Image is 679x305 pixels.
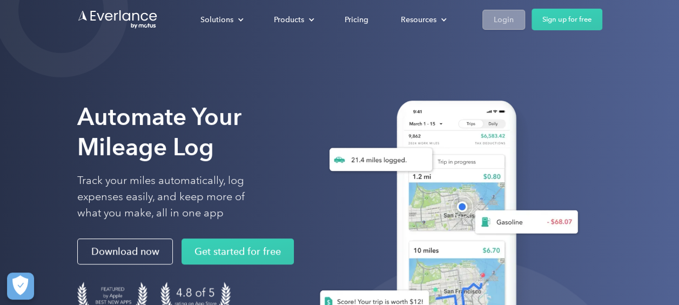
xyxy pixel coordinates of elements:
a: Pricing [334,10,379,29]
div: Login [494,13,514,26]
div: Products [274,13,304,26]
a: Login [482,10,525,30]
div: Solutions [190,10,252,29]
div: Resources [401,13,436,26]
button: Cookies Settings [7,273,34,300]
a: Go to homepage [77,9,158,30]
div: Pricing [345,13,368,26]
p: Track your miles automatically, log expenses easily, and keep more of what you make, all in one app [77,173,270,221]
div: Resources [390,10,455,29]
a: Get started for free [181,238,294,264]
strong: Automate Your Mileage Log [77,102,241,161]
a: Download now [77,238,173,264]
div: Solutions [200,13,233,26]
a: Sign up for free [532,9,602,30]
div: Products [263,10,323,29]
